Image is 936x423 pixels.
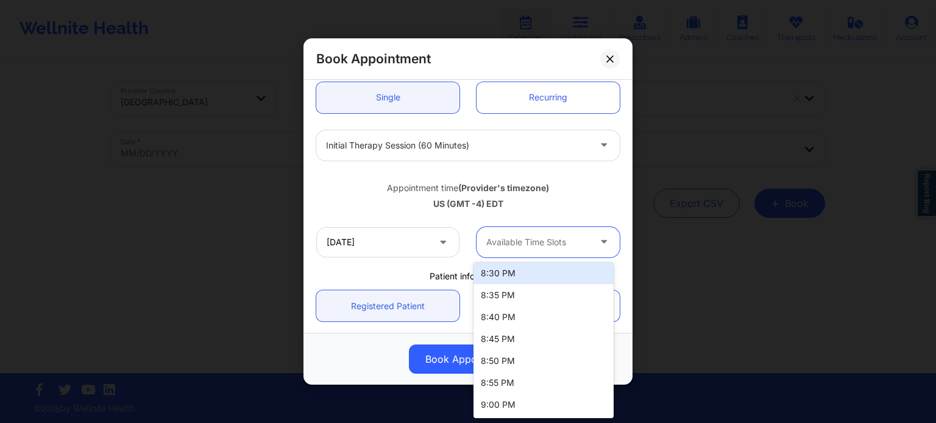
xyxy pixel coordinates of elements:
[316,182,620,194] div: Appointment time
[473,350,614,372] div: 8:50 PM
[473,328,614,350] div: 8:45 PM
[316,227,459,257] input: MM/DD/YYYY
[473,262,614,284] div: 8:30 PM
[458,183,549,193] b: (Provider's timezone)
[473,306,614,328] div: 8:40 PM
[473,372,614,394] div: 8:55 PM
[316,51,431,67] h2: Book Appointment
[473,394,614,416] div: 9:00 PM
[477,82,620,113] a: Recurring
[316,198,620,210] div: US (GMT -4) EDT
[316,82,459,113] a: Single
[316,290,459,321] a: Registered Patient
[326,130,589,161] div: Initial Therapy Session (60 minutes)
[409,344,527,374] button: Book Appointment
[308,270,628,282] div: Patient information:
[473,284,614,306] div: 8:35 PM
